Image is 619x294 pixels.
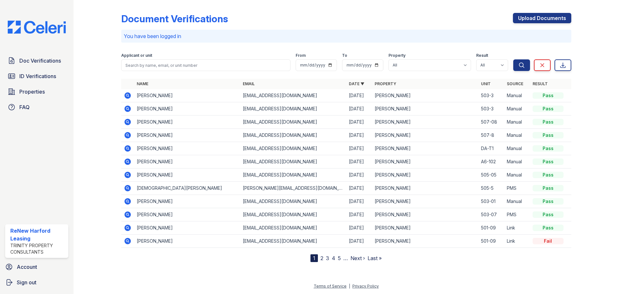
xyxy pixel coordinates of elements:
[240,195,346,208] td: [EMAIL_ADDRESS][DOMAIN_NAME]
[3,276,71,289] a: Sign out
[346,116,372,129] td: [DATE]
[134,195,240,208] td: [PERSON_NAME]
[343,254,348,262] span: …
[375,81,396,86] a: Property
[19,57,61,65] span: Doc Verifications
[349,81,364,86] a: Date ▼
[240,235,346,248] td: [EMAIL_ADDRESS][DOMAIN_NAME]
[504,208,530,221] td: PMS
[134,89,240,102] td: [PERSON_NAME]
[504,155,530,168] td: Manual
[5,54,68,67] a: Doc Verifications
[372,168,478,182] td: [PERSON_NAME]
[504,168,530,182] td: Manual
[314,284,347,289] a: Terms of Service
[349,284,350,289] div: |
[240,129,346,142] td: [EMAIL_ADDRESS][DOMAIN_NAME]
[372,208,478,221] td: [PERSON_NAME]
[134,102,240,116] td: [PERSON_NAME]
[478,89,504,102] td: 503-3
[533,198,564,205] div: Pass
[352,284,379,289] a: Privacy Policy
[240,142,346,155] td: [EMAIL_ADDRESS][DOMAIN_NAME]
[346,221,372,235] td: [DATE]
[240,116,346,129] td: [EMAIL_ADDRESS][DOMAIN_NAME]
[533,92,564,99] div: Pass
[372,195,478,208] td: [PERSON_NAME]
[476,53,488,58] label: Result
[372,182,478,195] td: [PERSON_NAME]
[533,132,564,138] div: Pass
[338,255,341,261] a: 5
[121,59,290,71] input: Search by name, email, or unit number
[332,255,335,261] a: 4
[350,255,365,261] a: Next ›
[372,235,478,248] td: [PERSON_NAME]
[240,208,346,221] td: [EMAIL_ADDRESS][DOMAIN_NAME]
[121,53,152,58] label: Applicant or unit
[478,155,504,168] td: A6-102
[478,142,504,155] td: DA-T1
[533,238,564,244] div: Fail
[478,235,504,248] td: 501-09
[342,53,347,58] label: To
[240,89,346,102] td: [EMAIL_ADDRESS][DOMAIN_NAME]
[504,182,530,195] td: PMS
[124,32,569,40] p: You have been logged in
[478,129,504,142] td: 507-8
[507,81,523,86] a: Source
[372,129,478,142] td: [PERSON_NAME]
[134,208,240,221] td: [PERSON_NAME]
[240,155,346,168] td: [EMAIL_ADDRESS][DOMAIN_NAME]
[10,227,66,242] div: ReNew Harford Leasing
[504,129,530,142] td: Manual
[346,195,372,208] td: [DATE]
[296,53,306,58] label: From
[533,225,564,231] div: Pass
[346,102,372,116] td: [DATE]
[533,81,548,86] a: Result
[3,21,71,34] img: CE_Logo_Blue-a8612792a0a2168367f1c8372b55b34899dd931a85d93a1a3d3e32e68fde9ad4.png
[478,221,504,235] td: 501-09
[346,129,372,142] td: [DATE]
[19,88,45,96] span: Properties
[533,185,564,191] div: Pass
[513,13,571,23] a: Upload Documents
[134,221,240,235] td: [PERSON_NAME]
[137,81,148,86] a: Name
[10,242,66,255] div: Trinity Property Consultants
[504,221,530,235] td: Link
[346,142,372,155] td: [DATE]
[372,142,478,155] td: [PERSON_NAME]
[504,142,530,155] td: Manual
[478,195,504,208] td: 503-01
[533,172,564,178] div: Pass
[310,254,318,262] div: 1
[478,208,504,221] td: 503-07
[320,255,323,261] a: 2
[134,235,240,248] td: [PERSON_NAME]
[478,168,504,182] td: 505-05
[533,119,564,125] div: Pass
[17,263,37,271] span: Account
[533,106,564,112] div: Pass
[372,89,478,102] td: [PERSON_NAME]
[134,129,240,142] td: [PERSON_NAME]
[121,13,228,25] div: Document Verifications
[478,102,504,116] td: 503-3
[134,168,240,182] td: [PERSON_NAME]
[372,221,478,235] td: [PERSON_NAME]
[346,89,372,102] td: [DATE]
[346,182,372,195] td: [DATE]
[504,235,530,248] td: Link
[346,235,372,248] td: [DATE]
[346,168,372,182] td: [DATE]
[368,255,382,261] a: Last »
[504,89,530,102] td: Manual
[240,102,346,116] td: [EMAIL_ADDRESS][DOMAIN_NAME]
[504,116,530,129] td: Manual
[533,145,564,152] div: Pass
[388,53,406,58] label: Property
[5,85,68,98] a: Properties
